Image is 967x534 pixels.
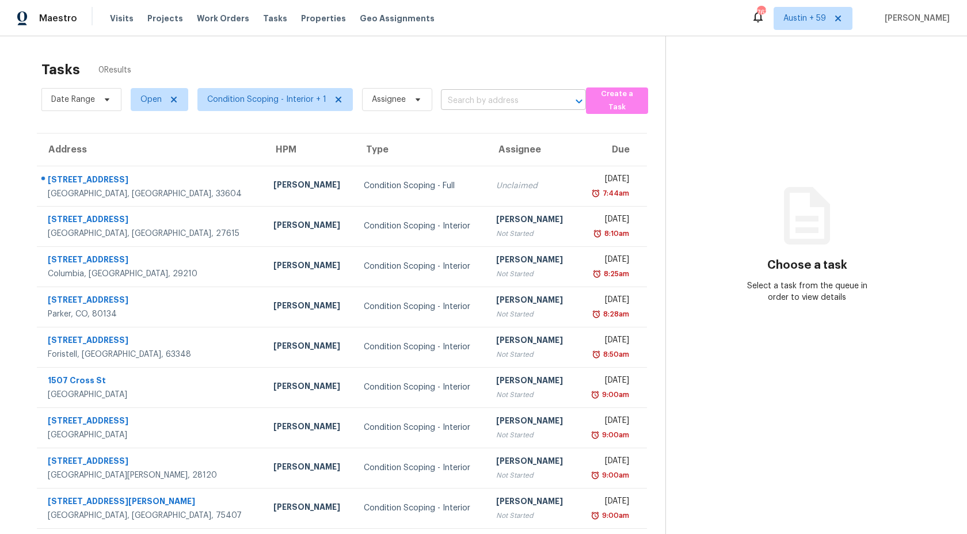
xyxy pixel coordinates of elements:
[587,415,629,429] div: [DATE]
[441,92,554,110] input: Search by address
[591,470,600,481] img: Overdue Alarm Icon
[48,349,255,360] div: Foristell, [GEOGRAPHIC_DATA], 63348
[364,301,478,312] div: Condition Scoping - Interior
[496,510,568,521] div: Not Started
[496,415,568,429] div: [PERSON_NAME]
[147,13,183,24] span: Projects
[600,389,629,401] div: 9:00am
[372,94,406,105] span: Assignee
[264,133,355,166] th: HPM
[592,349,601,360] img: Overdue Alarm Icon
[48,294,255,308] div: [STREET_ADDRESS]
[48,213,255,228] div: [STREET_ADDRESS]
[273,340,345,354] div: [PERSON_NAME]
[364,341,478,353] div: Condition Scoping - Interior
[360,13,435,24] span: Geo Assignments
[364,180,478,192] div: Condition Scoping - Full
[496,308,568,320] div: Not Started
[496,213,568,228] div: [PERSON_NAME]
[496,334,568,349] div: [PERSON_NAME]
[496,389,568,401] div: Not Started
[600,188,629,199] div: 7:44am
[364,502,478,514] div: Condition Scoping - Interior
[737,280,878,303] div: Select a task from the queue in order to view details
[496,495,568,510] div: [PERSON_NAME]
[197,13,249,24] span: Work Orders
[767,260,847,271] h3: Choose a task
[48,495,255,510] div: [STREET_ADDRESS][PERSON_NAME]
[207,94,326,105] span: Condition Scoping - Interior + 1
[571,93,587,109] button: Open
[592,308,601,320] img: Overdue Alarm Icon
[783,13,826,24] span: Austin + 59
[591,188,600,199] img: Overdue Alarm Icon
[364,382,478,393] div: Condition Scoping - Interior
[273,501,345,516] div: [PERSON_NAME]
[487,133,577,166] th: Assignee
[880,13,950,24] span: [PERSON_NAME]
[496,268,568,280] div: Not Started
[364,261,478,272] div: Condition Scoping - Interior
[364,462,478,474] div: Condition Scoping - Interior
[601,268,629,280] div: 8:25am
[98,64,131,76] span: 0 Results
[496,429,568,441] div: Not Started
[591,510,600,521] img: Overdue Alarm Icon
[48,308,255,320] div: Parker, CO, 80134
[586,87,648,114] button: Create a Task
[48,510,255,521] div: [GEOGRAPHIC_DATA], [GEOGRAPHIC_DATA], 75407
[355,133,487,166] th: Type
[48,228,255,239] div: [GEOGRAPHIC_DATA], [GEOGRAPHIC_DATA], 27615
[364,220,478,232] div: Condition Scoping - Interior
[273,260,345,274] div: [PERSON_NAME]
[602,228,629,239] div: 8:10am
[587,294,629,308] div: [DATE]
[496,349,568,360] div: Not Started
[587,495,629,510] div: [DATE]
[273,380,345,395] div: [PERSON_NAME]
[496,294,568,308] div: [PERSON_NAME]
[39,13,77,24] span: Maestro
[273,461,345,475] div: [PERSON_NAME]
[496,180,568,192] div: Unclaimed
[48,470,255,481] div: [GEOGRAPHIC_DATA][PERSON_NAME], 28120
[496,455,568,470] div: [PERSON_NAME]
[601,349,629,360] div: 8:50am
[496,375,568,389] div: [PERSON_NAME]
[592,268,601,280] img: Overdue Alarm Icon
[364,422,478,433] div: Condition Scoping - Interior
[140,94,162,105] span: Open
[600,470,629,481] div: 9:00am
[273,300,345,314] div: [PERSON_NAME]
[51,94,95,105] span: Date Range
[110,13,134,24] span: Visits
[496,228,568,239] div: Not Started
[587,375,629,389] div: [DATE]
[496,254,568,268] div: [PERSON_NAME]
[273,219,345,234] div: [PERSON_NAME]
[601,308,629,320] div: 8:28am
[587,334,629,349] div: [DATE]
[600,429,629,441] div: 9:00am
[48,334,255,349] div: [STREET_ADDRESS]
[587,173,629,188] div: [DATE]
[593,228,602,239] img: Overdue Alarm Icon
[587,254,629,268] div: [DATE]
[48,188,255,200] div: [GEOGRAPHIC_DATA], [GEOGRAPHIC_DATA], 33604
[600,510,629,521] div: 9:00am
[587,213,629,228] div: [DATE]
[48,254,255,268] div: [STREET_ADDRESS]
[263,14,287,22] span: Tasks
[48,389,255,401] div: [GEOGRAPHIC_DATA]
[48,429,255,441] div: [GEOGRAPHIC_DATA]
[273,421,345,435] div: [PERSON_NAME]
[48,268,255,280] div: Columbia, [GEOGRAPHIC_DATA], 29210
[48,455,255,470] div: [STREET_ADDRESS]
[273,179,345,193] div: [PERSON_NAME]
[41,64,80,75] h2: Tasks
[591,429,600,441] img: Overdue Alarm Icon
[591,389,600,401] img: Overdue Alarm Icon
[592,87,642,114] span: Create a Task
[577,133,647,166] th: Due
[301,13,346,24] span: Properties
